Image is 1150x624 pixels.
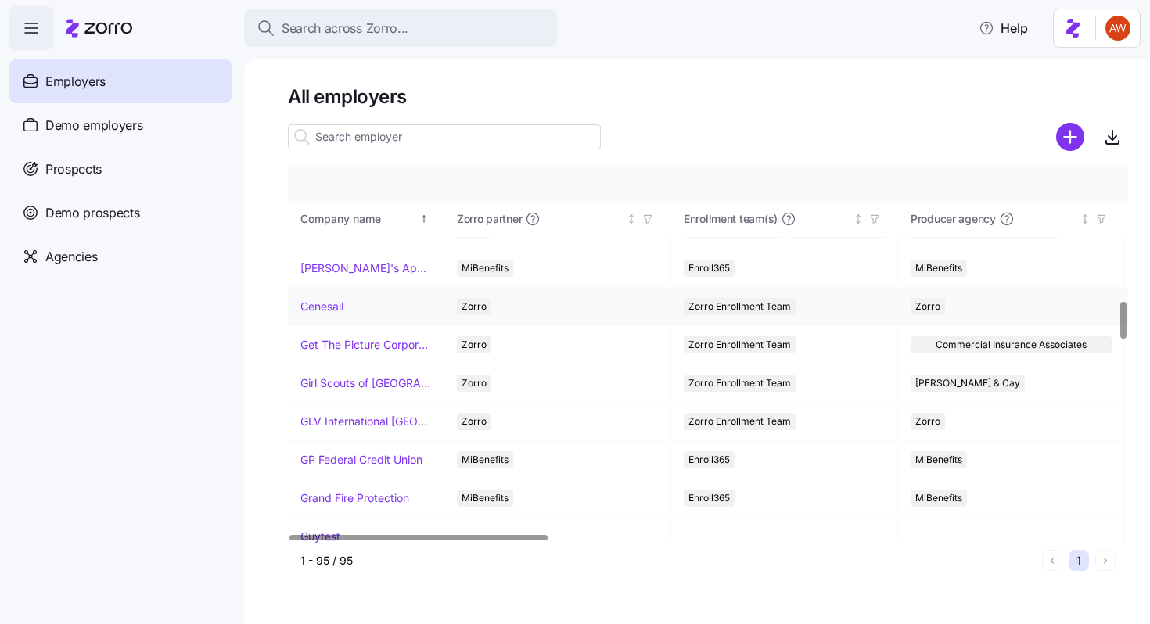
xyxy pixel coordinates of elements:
[1095,550,1116,571] button: Next page
[1105,16,1130,41] img: 3c671664b44671044fa8929adf5007c6
[300,452,422,468] a: GP Federal Credit Union
[45,203,140,223] span: Demo prospects
[288,124,601,149] input: Search employer
[45,72,106,91] span: Employers
[300,414,431,429] a: GLV International [GEOGRAPHIC_DATA]
[9,103,232,147] a: Demo employers
[915,451,962,468] span: MiBenefits
[462,451,509,468] span: MiBenefits
[462,490,509,507] span: MiBenefits
[300,375,431,391] a: Girl Scouts of [GEOGRAPHIC_DATA][US_STATE]
[626,213,637,224] div: Not sorted
[300,260,431,276] a: [PERSON_NAME]'s Appliance/[PERSON_NAME]'s Academy/Fluid Services
[45,160,102,179] span: Prospects
[1056,123,1084,151] svg: add icon
[1042,550,1062,571] button: Previous page
[300,299,343,314] a: Genesail
[966,13,1040,44] button: Help
[462,336,487,353] span: Zorro
[671,201,898,237] th: Enrollment team(s)Not sorted
[915,490,962,507] span: MiBenefits
[462,298,487,315] span: Zorro
[915,375,1020,392] span: [PERSON_NAME] & Cay
[979,19,1028,38] span: Help
[853,213,864,224] div: Not sorted
[898,201,1125,237] th: Producer agencyNot sorted
[419,213,429,224] div: Sorted ascending
[936,336,1087,353] span: Commercial Insurance Associates
[462,375,487,392] span: Zorro
[244,9,557,47] button: Search across Zorro...
[282,19,408,38] span: Search across Zorro...
[1069,550,1089,571] button: 1
[457,211,522,227] span: Zorro partner
[915,260,962,277] span: MiBenefits
[300,490,409,506] a: Grand Fire Protection
[9,59,232,103] a: Employers
[688,298,791,315] span: Zorro Enrollment Team
[688,451,730,468] span: Enroll365
[462,260,509,277] span: MiBenefits
[688,260,730,277] span: Enroll365
[915,298,940,315] span: Zorro
[9,235,232,278] a: Agencies
[300,529,340,544] a: Guytest
[45,247,97,267] span: Agencies
[45,116,143,135] span: Demo employers
[915,413,940,430] span: Zorro
[300,210,416,228] div: Company name
[9,147,232,191] a: Prospects
[688,490,730,507] span: Enroll365
[9,191,232,235] a: Demo prospects
[688,336,791,353] span: Zorro Enrollment Team
[300,337,431,353] a: Get The Picture Corporation
[684,211,778,227] span: Enrollment team(s)
[288,201,444,237] th: Company nameSorted ascending
[300,553,1036,568] div: 1 - 95 / 95
[688,375,791,392] span: Zorro Enrollment Team
[911,211,996,227] span: Producer agency
[288,84,1128,109] h1: All employers
[1080,213,1091,224] div: Not sorted
[688,413,791,430] span: Zorro Enrollment Team
[462,413,487,430] span: Zorro
[444,201,671,237] th: Zorro partnerNot sorted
